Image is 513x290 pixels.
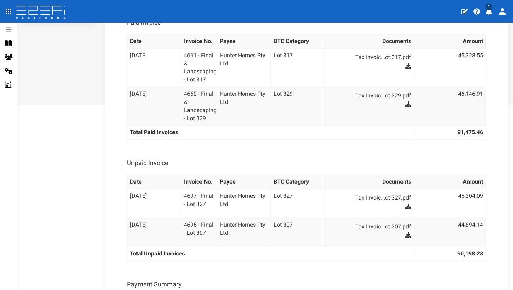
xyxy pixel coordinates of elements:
th: BTC Category [271,175,325,189]
td: 45,328.55 [414,48,486,87]
td: [DATE] [127,48,181,87]
th: Payee [217,175,270,189]
th: Payee [217,34,270,48]
td: [DATE] [127,189,181,218]
td: 44,894.14 [414,218,486,247]
th: 90,198.23 [414,247,486,261]
a: Tax Invoic...ot 329.pdf [335,90,411,101]
th: Documents [325,175,414,189]
td: Hunter Homes Pty Ltd [217,218,270,247]
td: Lot 327 [271,189,325,218]
th: Amount [414,175,486,189]
td: [DATE] [127,87,181,126]
td: Lot 307 [271,218,325,247]
th: Date [127,175,181,189]
th: Total Unpaid Invoices [127,247,414,261]
th: Date [127,34,181,48]
th: Amount [414,34,486,48]
td: Lot 317 [271,48,325,87]
td: 4697 - Final - Lot 327 [181,189,217,218]
a: Tax Invoic...ot 307.pdf [335,221,411,232]
td: Hunter Homes Pty Ltd [217,48,270,87]
td: [DATE] [127,218,181,247]
td: 4661 - Final & Landscaping - Lot 317 [181,48,217,87]
td: 4660 - Final & Landscaping - Lot 329 [181,87,217,126]
th: BTC Category [271,34,325,48]
th: Invoice No. [181,34,217,48]
td: Hunter Homes Pty Ltd [217,87,270,126]
td: Lot 329 [271,87,325,126]
td: 4696 - Final - Lot 307 [181,218,217,247]
th: 91,475.46 [414,126,486,140]
td: Hunter Homes Pty Ltd [217,189,270,218]
a: Tax Invoic...ot 317.pdf [335,52,411,63]
td: 46,146.91 [414,87,486,126]
a: Tax Invoic...ot 327.pdf [335,192,411,204]
th: Total Paid Invoices [127,126,414,140]
th: Invoice No. [181,175,217,189]
td: 45,304.09 [414,189,486,218]
h3: Unpaid Invoice [127,160,169,166]
h3: Paid Invoice [127,19,161,26]
h3: Payment Summary [127,281,182,288]
th: Documents [325,34,414,48]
